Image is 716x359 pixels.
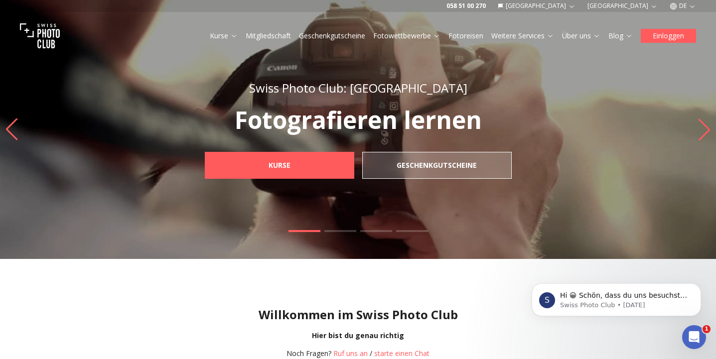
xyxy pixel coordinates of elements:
[362,152,512,179] a: Geschenkgutscheine
[562,31,600,41] a: Über uns
[206,29,242,43] button: Kurse
[295,29,369,43] button: Geschenkgutscheine
[448,31,483,41] a: Fotoreisen
[183,108,534,132] p: Fotografieren lernen
[8,331,708,341] div: Hier bist du genau richtig
[487,29,558,43] button: Weitere Services
[369,29,444,43] button: Fotowettbewerbe
[269,160,290,170] b: Kurse
[205,152,354,179] a: Kurse
[8,307,708,323] h1: Willkommen im Swiss Photo Club
[286,349,430,359] div: /
[604,29,637,43] button: Blog
[491,31,554,41] a: Weitere Services
[373,31,440,41] a: Fotowettbewerbe
[286,349,331,358] span: Noch Fragen?
[249,80,467,96] span: Swiss Photo Club: [GEOGRAPHIC_DATA]
[210,31,238,41] a: Kurse
[333,349,368,358] a: Ruf uns an
[246,31,291,41] a: Mitgliedschaft
[444,29,487,43] button: Fotoreisen
[682,325,706,349] iframe: Intercom live chat
[299,31,365,41] a: Geschenkgutscheine
[446,2,486,10] a: 058 51 00 270
[374,349,430,359] button: starte einen Chat
[397,160,477,170] b: Geschenkgutscheine
[641,29,696,43] button: Einloggen
[242,29,295,43] button: Mitgliedschaft
[558,29,604,43] button: Über uns
[20,16,60,56] img: Swiss photo club
[703,325,711,333] span: 1
[517,262,716,332] iframe: Intercom notifications message
[608,31,633,41] a: Blog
